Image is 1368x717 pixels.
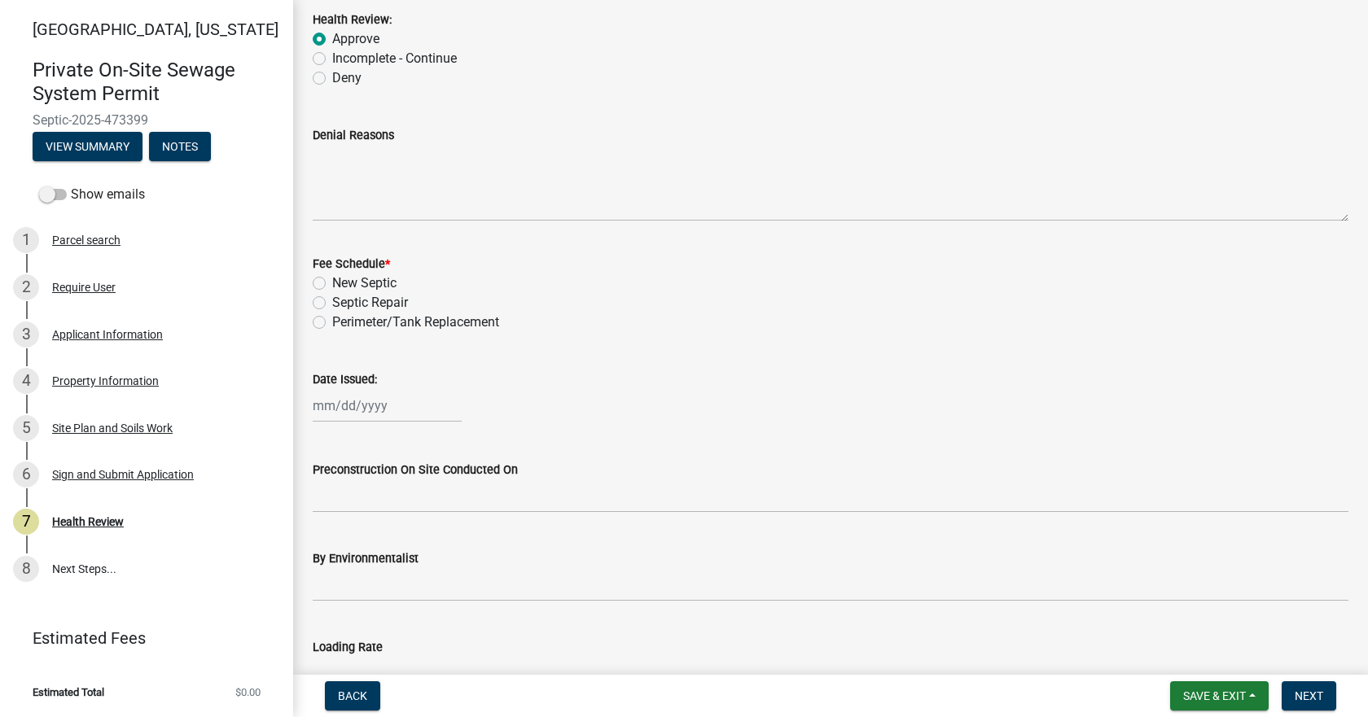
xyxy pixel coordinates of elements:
label: Loading Rate [313,642,383,654]
div: 6 [13,461,39,487]
label: Preconstruction On Site Conducted On [313,465,518,476]
div: Require User [52,282,116,293]
div: 5 [13,415,39,441]
button: Save & Exit [1170,681,1269,710]
label: By Environmentalist [313,553,419,565]
span: Next [1295,689,1323,702]
div: 2 [13,274,39,300]
h4: Private On-Site Sewage System Permit [33,59,280,106]
div: Sign and Submit Application [52,469,194,480]
button: Next [1282,681,1336,710]
label: Fee Schedule [313,259,390,270]
div: Applicant Information [52,329,163,340]
span: Septic-2025-473399 [33,112,261,128]
a: Estimated Fees [13,622,267,654]
label: Septic Repair [332,293,408,313]
button: Notes [149,132,211,161]
label: Show emails [39,185,145,204]
span: $0.00 [235,687,261,697]
label: Date Issued: [313,374,377,386]
div: 3 [13,321,39,348]
label: Incomplete - Continue [332,49,457,68]
div: 8 [13,556,39,582]
span: Back [338,689,367,702]
div: Parcel search [52,234,121,246]
span: [GEOGRAPHIC_DATA], [US_STATE] [33,20,278,39]
label: Denial Reasons [313,130,394,142]
div: Health Review [52,516,124,527]
span: Estimated Total [33,687,104,697]
button: View Summary [33,132,142,161]
div: Site Plan and Soils Work [52,422,173,434]
span: Save & Exit [1183,689,1246,702]
label: Health Review: [313,15,392,26]
div: 1 [13,227,39,253]
label: New Septic [332,273,397,293]
button: Back [325,681,380,710]
input: mm/dd/yyyy [313,389,462,422]
wm-modal-confirm: Notes [149,141,211,154]
div: 4 [13,368,39,394]
div: 7 [13,509,39,535]
label: Deny [332,68,362,88]
div: Property Information [52,375,159,387]
label: Approve [332,29,379,49]
wm-modal-confirm: Summary [33,141,142,154]
label: Perimeter/Tank Replacement [332,313,499,332]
